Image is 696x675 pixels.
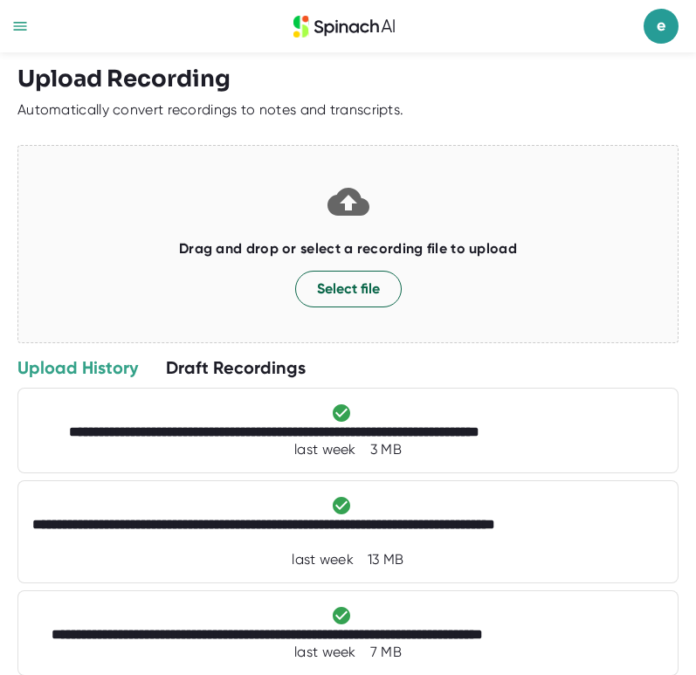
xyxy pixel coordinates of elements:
div: 3 MB [370,441,402,458]
div: Draft Recordings [166,356,306,379]
div: 7 MB [370,644,402,661]
span: Select file [317,279,380,300]
div: 10/6/2025, 12:54:07 PM [294,644,356,661]
b: Drag and drop or select a recording file to upload [179,240,517,257]
div: 10/6/2025, 9:59:02 PM [294,441,356,458]
div: Upload History [17,356,138,379]
div: 10/6/2025, 12:59:56 PM [292,551,354,568]
span: e [644,9,679,44]
div: Automatically convert recordings to notes and transcripts. [17,101,403,119]
button: Select file [295,271,402,307]
div: 13 MB [368,551,404,568]
h3: Upload Recording [17,65,679,93]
